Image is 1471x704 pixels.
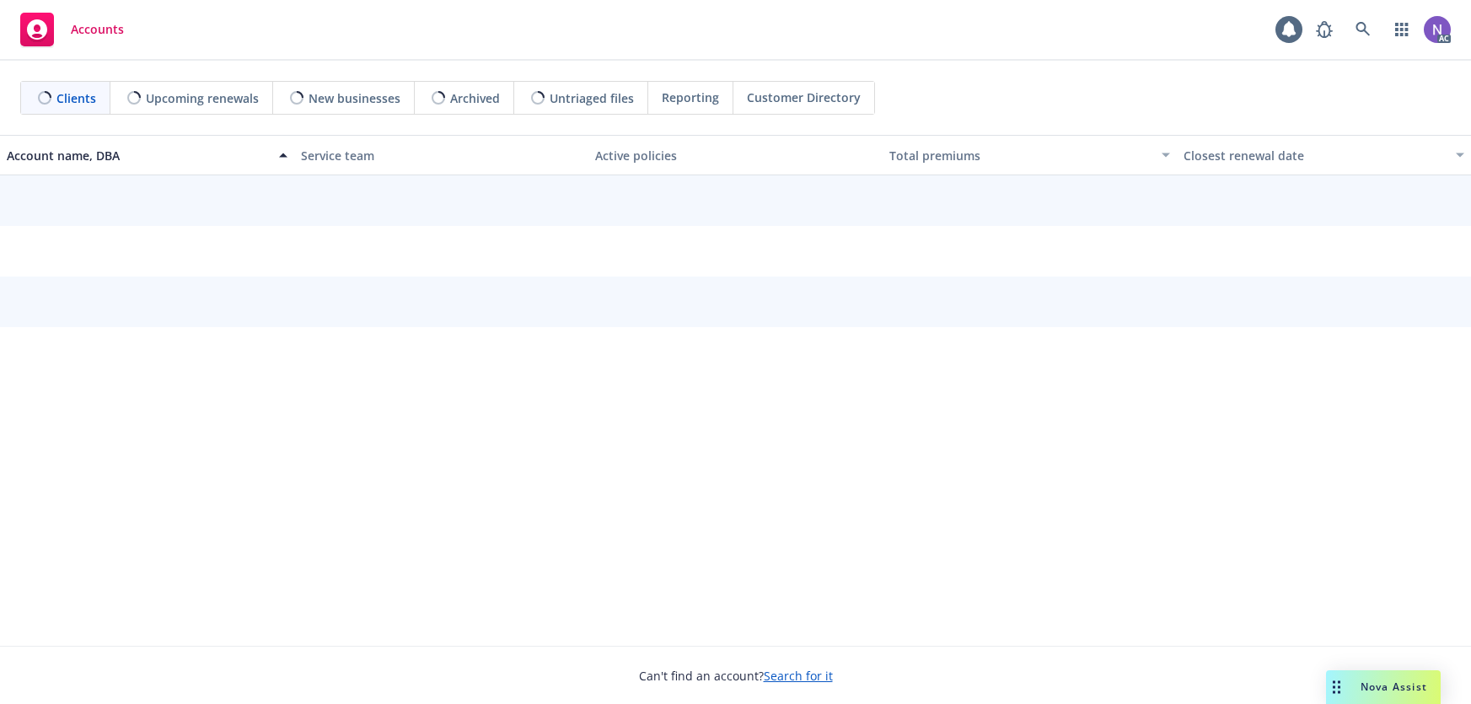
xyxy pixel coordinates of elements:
span: New businesses [309,89,400,107]
a: Accounts [13,6,131,53]
div: Closest renewal date [1184,147,1446,164]
button: Active policies [588,135,883,175]
div: Drag to move [1326,670,1347,704]
a: Search [1346,13,1380,46]
div: Service team [301,147,582,164]
button: Service team [294,135,588,175]
a: Search for it [764,668,833,684]
span: Clients [56,89,96,107]
div: Active policies [595,147,876,164]
span: Customer Directory [747,89,861,106]
span: Archived [450,89,500,107]
div: Total premiums [889,147,1152,164]
span: Can't find an account? [639,667,833,685]
img: photo [1424,16,1451,43]
button: Closest renewal date [1177,135,1471,175]
span: Upcoming renewals [146,89,259,107]
span: Untriaged files [550,89,634,107]
span: Accounts [71,23,124,36]
button: Nova Assist [1326,670,1441,704]
a: Switch app [1385,13,1419,46]
a: Report a Bug [1307,13,1341,46]
span: Nova Assist [1361,680,1427,694]
button: Total premiums [883,135,1177,175]
div: Account name, DBA [7,147,269,164]
span: Reporting [662,89,719,106]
